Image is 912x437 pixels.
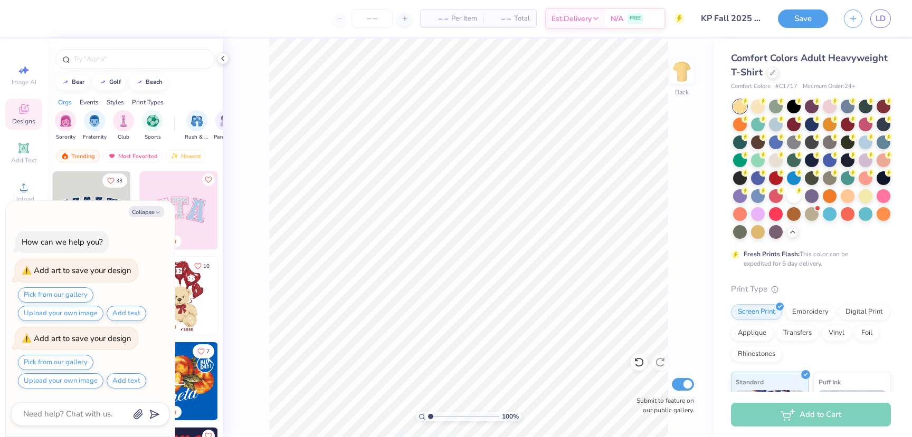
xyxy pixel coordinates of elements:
div: filter for Parent's Weekend [214,110,238,141]
button: Pick from our gallery [18,287,93,303]
input: Try "Alpha" [73,54,208,64]
div: Print Types [132,98,164,107]
div: filter for Sorority [55,110,76,141]
span: 10 [203,264,210,269]
div: Applique [731,325,773,341]
span: Minimum Order: 24 + [803,82,856,91]
span: Puff Ink [819,376,841,387]
button: Save [778,9,828,28]
img: Newest.gif [170,152,179,160]
button: bear [55,74,89,90]
span: FREE [630,15,641,22]
button: Collapse [129,206,164,217]
button: Upload your own image [18,373,103,389]
img: 3b9aba4f-e317-4aa7-a679-c95a879539bd [53,171,131,249]
img: Parent's Weekend Image [220,115,232,127]
span: Comfort Colors [731,82,770,91]
span: 100 % [502,412,519,421]
button: Add text [107,306,146,321]
span: Add Text [11,156,36,164]
button: filter button [55,110,76,141]
img: trend_line.gif [135,79,144,85]
img: Club Image [118,115,129,127]
div: Add art to save your design [34,333,131,344]
img: Back [671,61,692,82]
button: golf [93,74,126,90]
span: Standard [736,376,764,387]
img: 5ee11766-d822-42f5-ad4e-763472bf8dcf [217,171,296,249]
div: beach [146,79,163,85]
a: LD [870,9,891,28]
div: Vinyl [822,325,851,341]
button: Like [102,173,127,188]
img: edfb13fc-0e43-44eb-bea2-bf7fc0dd67f9 [130,171,208,249]
div: filter for Club [113,110,134,141]
div: Embroidery [785,304,835,320]
button: filter button [142,110,163,141]
input: – – [351,9,393,28]
div: golf [109,79,121,85]
input: Untitled Design [692,8,770,29]
button: beach [129,74,167,90]
div: Trending [56,150,100,162]
button: Pick from our gallery [18,355,93,370]
img: trending.gif [61,152,69,160]
div: filter for Fraternity [83,110,107,141]
button: Like [193,344,214,358]
button: Like [202,173,215,186]
span: Upload [13,195,34,203]
span: Designs [12,117,35,125]
div: Back [675,88,689,97]
div: Most Favorited [103,150,163,162]
span: Est. Delivery [552,13,592,24]
span: Image AI [12,78,36,86]
span: – – [490,13,511,24]
span: – – [427,13,448,24]
span: Total [514,13,530,24]
div: Add art to save your design [34,265,131,276]
span: Sorority [56,133,75,141]
img: Sorority Image [60,115,72,127]
label: Submit to feature on our public gallery. [631,396,694,415]
img: Fraternity Image [89,115,100,127]
div: Screen Print [731,304,782,320]
button: filter button [185,110,209,141]
img: 9980f5e8-e6a1-4b4a-8839-2b0e9349023c [140,171,218,249]
div: Styles [107,98,124,107]
div: Orgs [58,98,72,107]
img: Sports Image [147,115,159,127]
button: filter button [214,110,238,141]
span: Per Item [451,13,477,24]
span: Comfort Colors Adult Heavyweight T-Shirt [731,52,888,79]
img: 587403a7-0594-4a7f-b2bd-0ca67a3ff8dd [140,257,218,335]
span: 33 [116,178,122,183]
span: N/A [611,13,623,24]
div: Transfers [776,325,819,341]
span: Parent's Weekend [214,133,238,141]
span: Rush & Bid [185,133,209,141]
div: Foil [854,325,879,341]
strong: Fresh Prints Flash: [744,250,800,258]
span: Club [118,133,129,141]
div: How can we help you? [22,237,103,247]
span: # C1717 [775,82,797,91]
div: This color can be expedited for 5 day delivery. [744,249,873,268]
img: f22b6edb-555b-47a9-89ed-0dd391bfae4f [217,342,296,420]
div: Print Type [731,283,891,295]
button: Upload your own image [18,306,103,321]
img: trend_line.gif [61,79,70,85]
span: 7 [206,349,210,354]
img: most_fav.gif [108,152,116,160]
div: Digital Print [839,304,890,320]
img: trend_line.gif [99,79,107,85]
div: filter for Rush & Bid [185,110,209,141]
span: Sports [145,133,161,141]
span: Fraternity [83,133,107,141]
div: Rhinestones [731,346,782,362]
div: Newest [166,150,206,162]
button: Like [189,259,214,273]
button: filter button [113,110,134,141]
span: LD [876,13,886,25]
img: Rush & Bid Image [191,115,203,127]
img: 8659caeb-cee5-4a4c-bd29-52ea2f761d42 [140,342,218,420]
